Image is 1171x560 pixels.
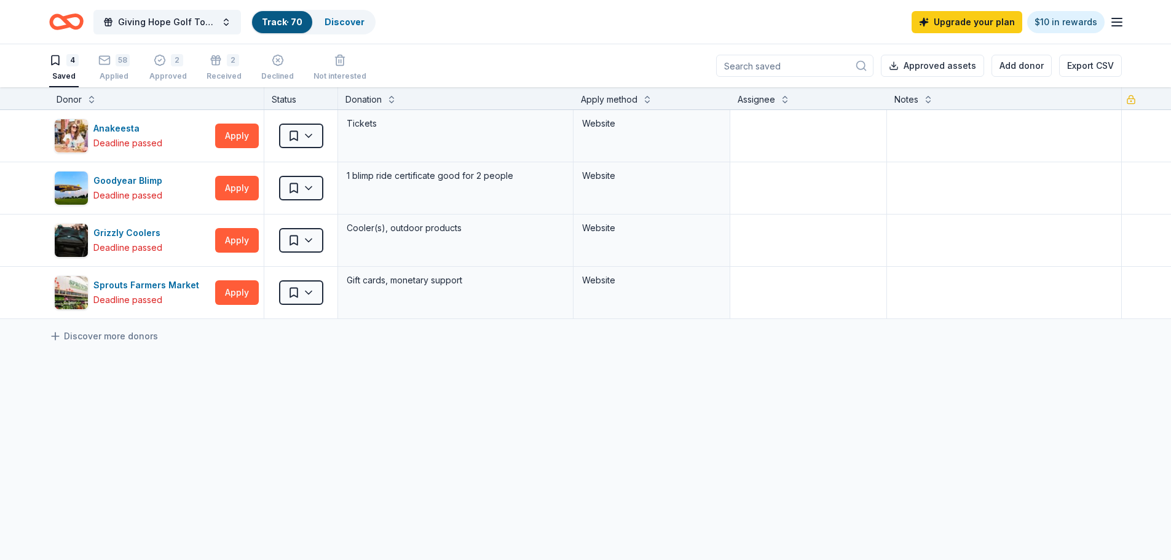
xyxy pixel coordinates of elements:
[98,49,130,87] button: 58Applied
[1027,11,1105,33] a: $10 in rewards
[716,55,873,77] input: Search saved
[313,49,366,87] button: Not interested
[93,226,165,240] div: Grizzly Coolers
[313,71,366,81] div: Not interested
[227,54,239,66] div: 2
[49,329,158,344] a: Discover more donors
[54,171,210,205] button: Image for Goodyear BlimpGoodyear BlimpDeadline passed
[93,10,241,34] button: Giving Hope Golf Tournament
[55,276,88,309] img: Image for Sprouts Farmers Market
[325,17,365,27] a: Discover
[582,221,721,235] div: Website
[881,55,984,77] button: Approved assets
[49,49,79,87] button: 4Saved
[55,172,88,205] img: Image for Goodyear Blimp
[345,272,566,289] div: Gift cards, monetary support
[582,168,721,183] div: Website
[93,240,162,255] div: Deadline passed
[912,11,1022,33] a: Upgrade your plan
[49,71,79,81] div: Saved
[149,71,187,81] div: Approved
[582,116,721,131] div: Website
[992,55,1052,77] button: Add donor
[55,119,88,152] img: Image for Anakeesta
[345,115,566,132] div: Tickets
[93,173,167,188] div: Goodyear Blimp
[55,224,88,257] img: Image for Grizzly Coolers
[57,92,82,107] div: Donor
[54,275,210,310] button: Image for Sprouts Farmers MarketSprouts Farmers MarketDeadline passed
[345,92,382,107] div: Donation
[207,71,242,81] div: Received
[1059,55,1122,77] button: Export CSV
[215,228,259,253] button: Apply
[93,136,162,151] div: Deadline passed
[93,278,204,293] div: Sprouts Farmers Market
[215,124,259,148] button: Apply
[93,188,162,203] div: Deadline passed
[215,176,259,200] button: Apply
[49,7,84,36] a: Home
[262,17,302,27] a: Track· 70
[66,54,79,66] div: 4
[264,87,338,109] div: Status
[251,10,376,34] button: Track· 70Discover
[582,273,721,288] div: Website
[738,92,775,107] div: Assignee
[93,121,162,136] div: Anakeesta
[581,92,637,107] div: Apply method
[261,49,294,87] button: Declined
[54,223,210,258] button: Image for Grizzly CoolersGrizzly CoolersDeadline passed
[98,71,130,81] div: Applied
[894,92,918,107] div: Notes
[207,49,242,87] button: 2Received
[345,167,566,184] div: 1 blimp ride certificate good for 2 people
[215,280,259,305] button: Apply
[54,119,210,153] button: Image for AnakeestaAnakeestaDeadline passed
[345,219,566,237] div: Cooler(s), outdoor products
[171,54,183,66] div: 2
[118,15,216,30] span: Giving Hope Golf Tournament
[93,293,162,307] div: Deadline passed
[261,71,294,81] div: Declined
[149,49,187,87] button: 2Approved
[116,54,130,66] div: 58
